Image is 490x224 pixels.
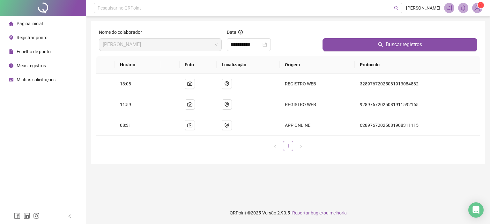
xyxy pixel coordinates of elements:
span: Reportar bug e/ou melhoria [292,210,347,215]
span: environment [224,81,229,86]
span: Espelho de ponto [17,49,51,54]
span: environment [224,123,229,128]
div: Open Intercom Messenger [468,202,484,218]
span: notification [446,5,452,11]
sup: Atualize o seu contato no menu Meus Dados [478,2,484,8]
span: DANIEL DE ARAUJO MACHADO [103,39,218,51]
span: camera [187,102,192,107]
span: left [68,214,72,219]
span: linkedin [24,213,30,219]
td: APP ONLINE [280,115,355,136]
th: Foto [180,56,217,74]
span: left [273,144,277,148]
span: Página inicial [17,21,43,26]
footer: QRPoint © 2025 - 2.90.5 - [86,202,490,224]
th: Protocolo [355,56,480,74]
span: [PERSON_NAME] [406,4,440,11]
span: 08:31 [120,123,131,128]
th: Horário [115,56,161,74]
span: search [378,42,383,47]
td: REGISTRO WEB [280,74,355,94]
li: Página anterior [270,141,280,151]
li: Próxima página [296,141,306,151]
span: camera [187,123,192,128]
span: clock-circle [9,63,13,68]
span: camera [187,81,192,86]
span: Versão [262,210,276,215]
span: home [9,21,13,26]
td: 92897672025081911592165 [355,94,480,115]
button: Buscar registros [323,38,477,51]
span: Registrar ponto [17,35,48,40]
span: file [9,49,13,54]
span: instagram [33,213,40,219]
span: Meus registros [17,63,46,68]
a: 1 [283,141,293,151]
button: right [296,141,306,151]
td: 32897672025081913084882 [355,74,480,94]
span: 11:59 [120,102,131,107]
span: search [394,6,399,11]
span: Data [227,30,236,35]
span: Minhas solicitações [17,77,56,82]
span: schedule [9,77,13,82]
span: question-circle [238,30,243,34]
th: Origem [280,56,355,74]
span: 13:08 [120,81,131,86]
span: 1 [480,3,482,7]
span: environment [9,35,13,40]
button: left [270,141,280,151]
span: bell [460,5,466,11]
td: REGISTRO WEB [280,94,355,115]
label: Nome do colaborador [99,29,146,36]
th: Localização [217,56,280,74]
span: right [299,144,303,148]
span: facebook [14,213,20,219]
img: 92402 [472,3,482,13]
span: environment [224,102,229,107]
span: Buscar registros [386,41,422,48]
td: 62897672025081908311115 [355,115,480,136]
